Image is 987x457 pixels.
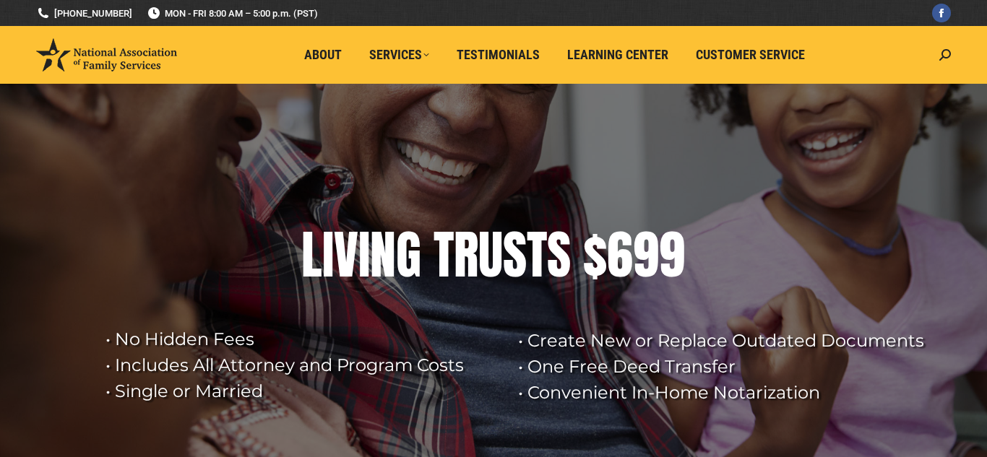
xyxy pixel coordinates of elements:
[322,226,334,284] div: I
[358,226,370,284] div: I
[633,226,659,284] div: 9
[583,226,607,284] div: $
[434,226,454,284] div: T
[503,226,527,284] div: S
[105,326,500,404] rs-layer: • No Hidden Fees • Includes All Attorney and Program Costs • Single or Married
[686,41,815,69] a: Customer Service
[36,6,132,20] a: [PHONE_NUMBER]
[478,226,503,284] div: U
[518,328,937,406] rs-layer: • Create New or Replace Outdated Documents • One Free Deed Transfer • Convenient In-Home Notariza...
[294,41,352,69] a: About
[547,226,571,284] div: S
[457,47,540,63] span: Testimonials
[301,226,322,284] div: L
[607,226,633,284] div: 6
[454,226,478,284] div: R
[557,41,678,69] a: Learning Center
[659,226,685,284] div: 9
[370,226,396,284] div: N
[304,47,342,63] span: About
[369,47,429,63] span: Services
[932,4,951,22] a: Facebook page opens in new window
[696,47,805,63] span: Customer Service
[396,226,421,284] div: G
[567,47,668,63] span: Learning Center
[334,226,358,284] div: V
[527,226,547,284] div: T
[447,41,550,69] a: Testimonials
[36,38,177,71] img: National Association of Family Services
[147,6,318,20] span: MON - FRI 8:00 AM – 5:00 p.m. (PST)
